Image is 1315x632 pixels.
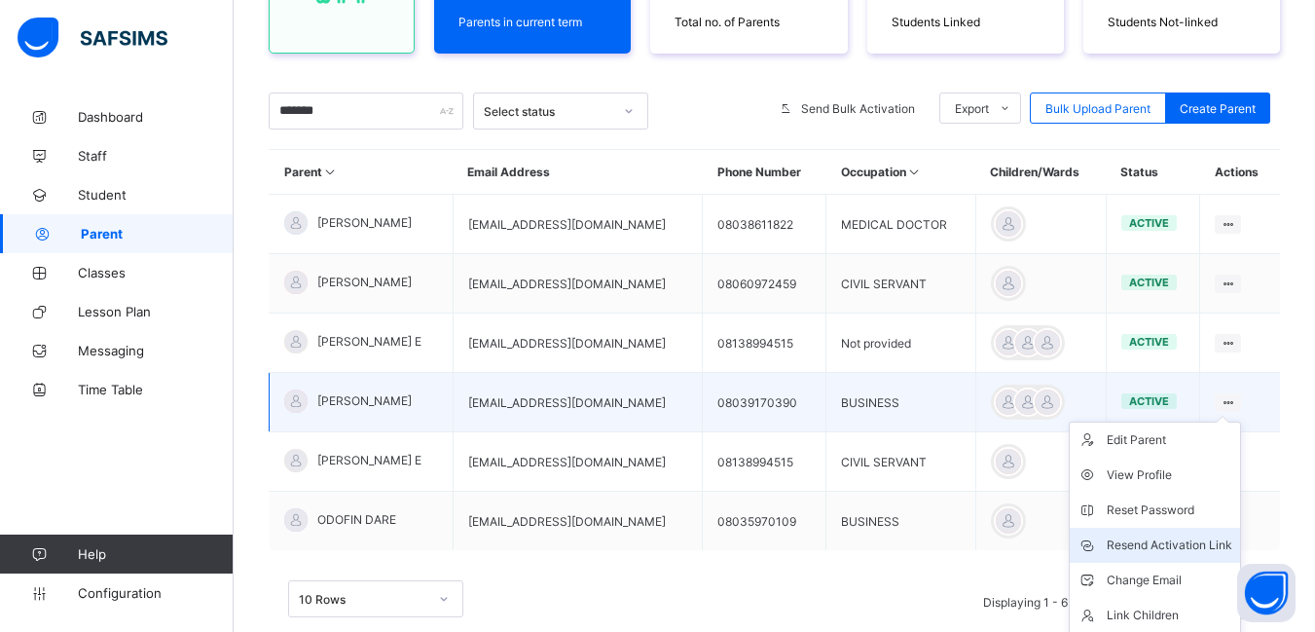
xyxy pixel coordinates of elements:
span: Time Table [78,382,234,397]
span: [PERSON_NAME] [317,275,412,289]
span: Create Parent [1180,101,1256,116]
th: Phone Number [703,150,826,195]
span: Messaging [78,343,234,358]
div: Resend Activation Link [1107,536,1232,555]
span: Parents in current term [458,15,606,29]
th: Status [1106,150,1200,195]
td: 08035970109 [703,492,826,551]
span: Parent [81,226,234,242]
div: Reset Password [1107,501,1232,520]
td: [EMAIL_ADDRESS][DOMAIN_NAME] [453,254,703,314]
td: 08138994515 [703,432,826,492]
td: [EMAIL_ADDRESS][DOMAIN_NAME] [453,314,703,373]
span: active [1129,216,1169,230]
span: [PERSON_NAME] [317,393,412,408]
span: Students Linked [892,15,1040,29]
th: Actions [1200,150,1280,195]
span: Dashboard [78,109,234,125]
div: View Profile [1107,465,1232,485]
span: ODOFIN DARE [317,512,396,527]
td: CIVIL SERVANT [826,432,976,492]
span: Students Not-linked [1108,15,1256,29]
span: active [1129,335,1169,349]
td: Not provided [826,314,976,373]
i: Sort in Ascending Order [322,165,339,179]
td: 08038611822 [703,195,826,254]
div: Select status [484,104,612,119]
div: Edit Parent [1107,430,1232,450]
td: [EMAIL_ADDRESS][DOMAIN_NAME] [453,373,703,432]
li: Displaying 1 - 6 out of 6 [968,580,1126,619]
button: Open asap [1237,564,1296,622]
span: active [1129,276,1169,289]
span: [PERSON_NAME] E [317,334,421,349]
span: Export [955,101,989,116]
span: Student [78,187,234,203]
td: [EMAIL_ADDRESS][DOMAIN_NAME] [453,432,703,492]
td: MEDICAL DOCTOR [826,195,976,254]
span: Classes [78,265,234,280]
th: Occupation [826,150,976,195]
span: Lesson Plan [78,304,234,319]
span: Staff [78,148,234,164]
td: 08060972459 [703,254,826,314]
th: Parent [270,150,454,195]
td: CIVIL SERVANT [826,254,976,314]
span: active [1129,394,1169,408]
th: Children/Wards [975,150,1106,195]
td: [EMAIL_ADDRESS][DOMAIN_NAME] [453,195,703,254]
td: BUSINESS [826,492,976,551]
span: Bulk Upload Parent [1045,101,1151,116]
span: Configuration [78,585,233,601]
span: Total no. of Parents [675,15,822,29]
div: Change Email [1107,571,1232,590]
td: 08138994515 [703,314,826,373]
td: 08039170390 [703,373,826,432]
td: BUSINESS [826,373,976,432]
span: [PERSON_NAME] [317,215,412,230]
div: Link Children [1107,606,1232,625]
div: 10 Rows [299,592,427,607]
i: Sort in Ascending Order [906,165,923,179]
td: [EMAIL_ADDRESS][DOMAIN_NAME] [453,492,703,551]
span: Help [78,546,233,562]
img: safsims [18,18,167,58]
span: Send Bulk Activation [801,101,915,116]
th: Email Address [453,150,703,195]
span: [PERSON_NAME] E [317,453,421,467]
